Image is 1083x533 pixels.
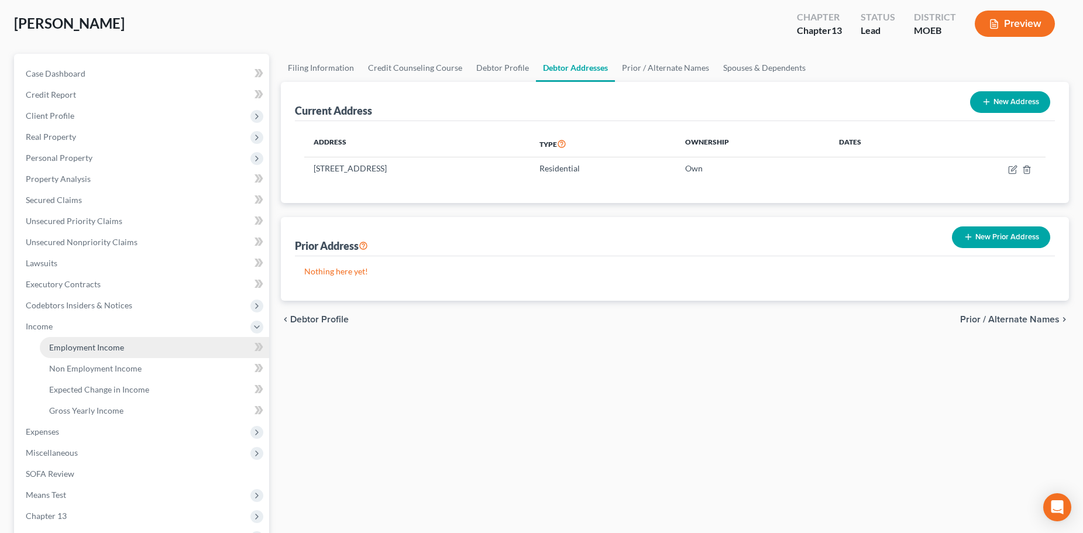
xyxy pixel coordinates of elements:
[469,54,536,82] a: Debtor Profile
[26,216,122,226] span: Unsecured Priority Claims
[14,15,125,32] span: [PERSON_NAME]
[49,405,123,415] span: Gross Yearly Income
[960,315,1069,324] button: Prior / Alternate Names chevron_right
[295,239,368,253] div: Prior Address
[615,54,716,82] a: Prior / Alternate Names
[676,157,830,180] td: Own
[716,54,813,82] a: Spouses & Dependents
[1060,315,1069,324] i: chevron_right
[960,315,1060,324] span: Prior / Alternate Names
[281,315,290,324] i: chevron_left
[16,253,269,274] a: Lawsuits
[16,274,269,295] a: Executory Contracts
[797,11,842,24] div: Chapter
[26,237,137,247] span: Unsecured Nonpriority Claims
[290,315,349,324] span: Debtor Profile
[536,54,615,82] a: Debtor Addresses
[40,358,269,379] a: Non Employment Income
[26,153,92,163] span: Personal Property
[830,130,930,157] th: Dates
[26,90,76,99] span: Credit Report
[26,132,76,142] span: Real Property
[281,315,349,324] button: chevron_left Debtor Profile
[16,232,269,253] a: Unsecured Nonpriority Claims
[861,24,895,37] div: Lead
[26,68,85,78] span: Case Dashboard
[304,157,530,180] td: [STREET_ADDRESS]
[295,104,372,118] div: Current Address
[26,448,78,458] span: Miscellaneous
[26,279,101,289] span: Executory Contracts
[952,226,1050,248] button: New Prior Address
[26,111,74,121] span: Client Profile
[16,63,269,84] a: Case Dashboard
[970,91,1050,113] button: New Address
[49,384,149,394] span: Expected Change in Income
[26,195,82,205] span: Secured Claims
[26,490,66,500] span: Means Test
[26,258,57,268] span: Lawsuits
[26,427,59,436] span: Expenses
[49,342,124,352] span: Employment Income
[16,84,269,105] a: Credit Report
[831,25,842,36] span: 13
[861,11,895,24] div: Status
[16,190,269,211] a: Secured Claims
[361,54,469,82] a: Credit Counseling Course
[16,169,269,190] a: Property Analysis
[26,511,67,521] span: Chapter 13
[40,400,269,421] a: Gross Yearly Income
[281,54,361,82] a: Filing Information
[530,130,676,157] th: Type
[40,379,269,400] a: Expected Change in Income
[26,174,91,184] span: Property Analysis
[304,130,530,157] th: Address
[676,130,830,157] th: Ownership
[797,24,842,37] div: Chapter
[1043,493,1071,521] div: Open Intercom Messenger
[530,157,676,180] td: Residential
[26,300,132,310] span: Codebtors Insiders & Notices
[49,363,142,373] span: Non Employment Income
[40,337,269,358] a: Employment Income
[26,321,53,331] span: Income
[914,11,956,24] div: District
[975,11,1055,37] button: Preview
[16,463,269,484] a: SOFA Review
[914,24,956,37] div: MOEB
[304,266,1046,277] p: Nothing here yet!
[26,469,74,479] span: SOFA Review
[16,211,269,232] a: Unsecured Priority Claims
